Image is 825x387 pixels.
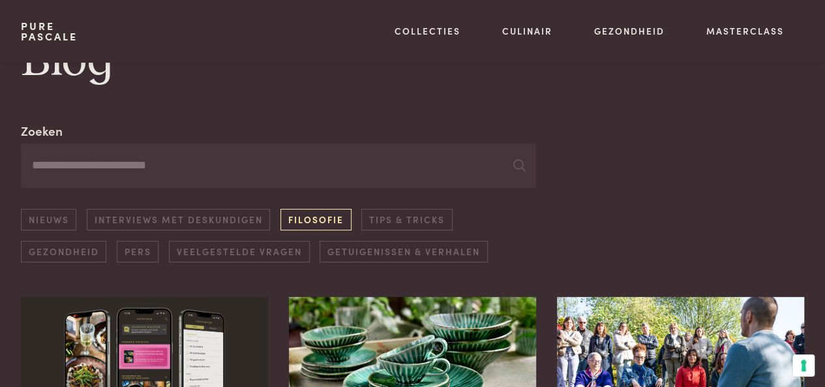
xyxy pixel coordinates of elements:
a: Gezondheid [594,24,665,38]
label: Zoeken [21,121,63,140]
a: Interviews met deskundigen [87,209,270,230]
a: Filosofie [280,209,351,230]
a: Nieuws [21,209,76,230]
a: Veelgestelde vragen [169,241,309,262]
a: Gezondheid [21,241,106,262]
a: Collecties [395,24,460,38]
a: Culinair [502,24,552,38]
a: Getuigenissen & Verhalen [320,241,487,262]
a: Pers [117,241,158,262]
button: Uw voorkeuren voor toestemming voor trackingtechnologieën [792,354,815,377]
a: Tips & Tricks [361,209,452,230]
a: Masterclass [706,24,783,38]
a: PurePascale [21,21,78,42]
